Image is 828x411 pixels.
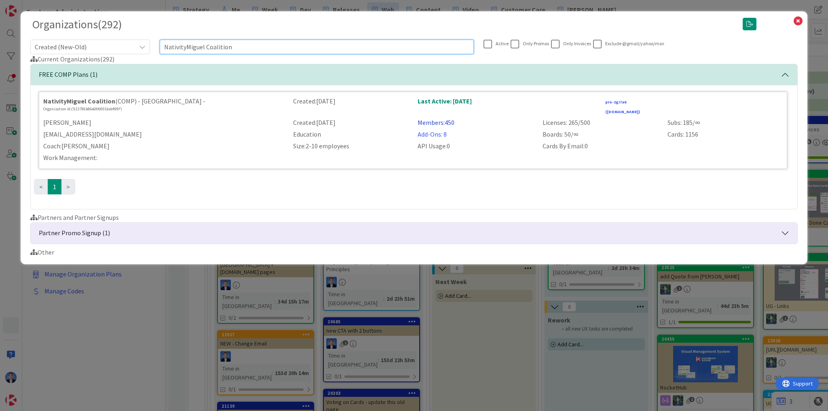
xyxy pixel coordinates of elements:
span: Current Organizations ( 292 ) [30,55,114,63]
div: API Usage: 0 [413,141,538,151]
div: Boards: 50/∞ [538,129,663,139]
div: Size: 2-10 employees [288,141,413,151]
div: Cards: 1156 [663,129,788,139]
div: Work Management: [38,153,288,162]
div: Education [288,129,413,139]
div: [EMAIL_ADDRESS][DOMAIN_NAME] [38,129,288,139]
button: Only Invoices [551,40,591,49]
a: Page 1 is your current page [48,179,61,194]
div: Licenses: 265/500 [538,118,663,127]
span: Other [30,248,54,256]
a: Members: 450 [418,118,454,126]
span: Only Invoices [563,40,591,46]
span: Partners and Partner Signups [30,213,119,221]
span: Active [496,40,509,46]
ul: Pagination [34,179,794,194]
button: Exclude @gmail/yahoo/msn [593,40,664,49]
div: [PERSON_NAME] [38,118,288,127]
button: Only Promos [511,40,549,49]
button: Partner Promo Signup (1) [31,223,797,244]
div: Created: [DATE] [288,96,413,116]
div: Created: [DATE] [288,118,413,127]
div: (COMP) - [GEOGRAPHIC_DATA] - [43,96,283,106]
span: Exclude @gmail/yahoo/msn [605,40,664,46]
strong: NativityMiguel Coalition [43,97,115,105]
div: Cards By Email: 0 [538,141,663,151]
a: Add-Ons: 8 [418,130,447,138]
span: Support [17,1,37,11]
div: Coach: [PERSON_NAME] [38,141,288,151]
button: FREE COMP Plans (1) [31,64,797,85]
h3: Organizations ( 292 ) [32,18,731,32]
span: Only Promos [523,40,549,46]
strong: pro-2gi7a6 ([DOMAIN_NAME]) [605,99,640,114]
div: Last Active: [DATE] [413,96,538,116]
button: Active [484,40,509,49]
div: Organization Id: ('613786b86e68fd0016eb499f') [43,106,283,112]
span: Created (New-Old) [35,41,132,53]
div: Subs: 185/∞ [663,118,788,127]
